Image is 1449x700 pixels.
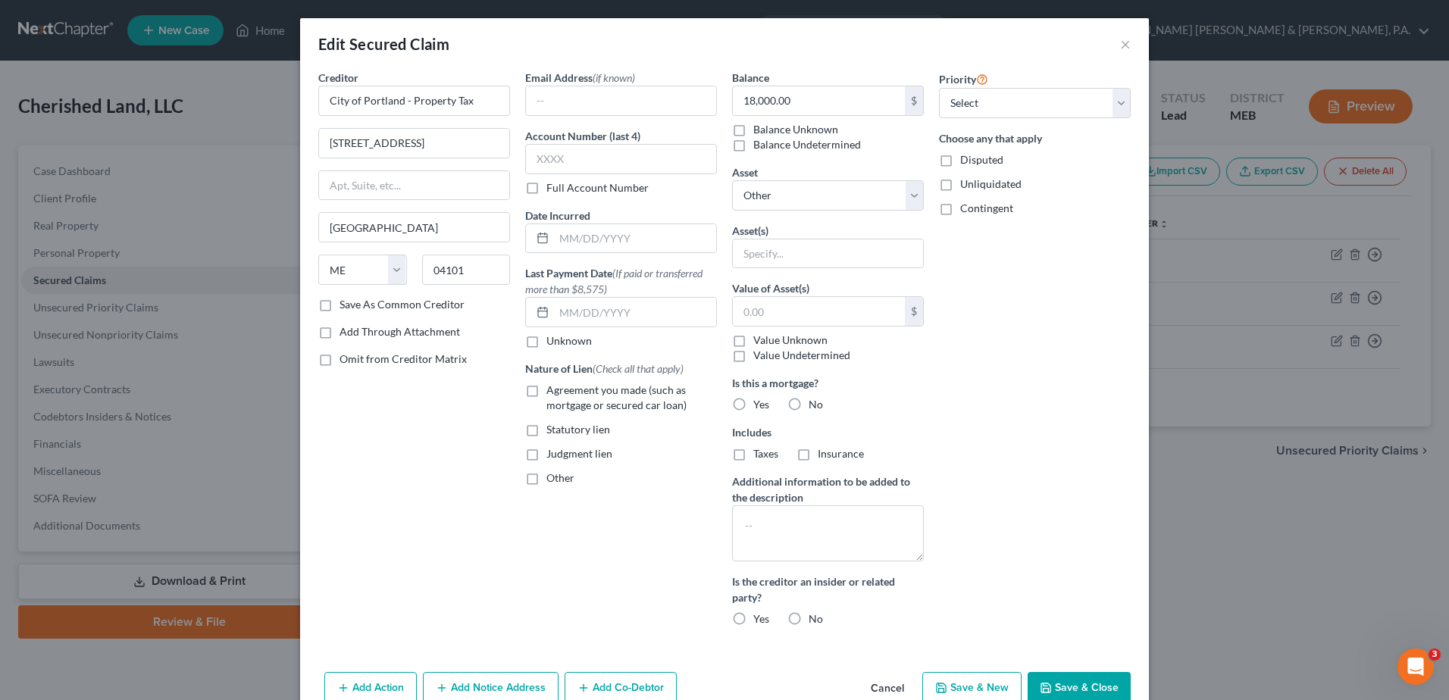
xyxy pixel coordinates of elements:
label: Is this a mortgage? [732,375,924,391]
input: MM/DD/YYYY [554,298,716,327]
span: No [809,398,823,411]
label: Choose any that apply [939,130,1131,146]
div: $ [905,86,923,115]
label: Asset(s) [732,223,768,239]
label: Last Payment Date [525,265,717,297]
span: Creditor [318,71,358,84]
div: Edit Secured Claim [318,33,449,55]
label: Value Unknown [753,333,828,348]
label: Date Incurred [525,208,590,223]
label: Balance Undetermined [753,137,861,152]
span: (Check all that apply) [593,362,684,375]
input: Enter city... [319,213,509,242]
span: (If paid or transferred more than $8,575) [525,267,703,295]
input: Search creditor by name... [318,86,510,116]
span: Unliquidated [960,177,1022,190]
label: Includes [732,424,924,440]
span: Yes [753,612,769,625]
input: -- [526,86,716,115]
label: Is the creditor an insider or related party? [732,573,924,605]
input: XXXX [525,144,717,174]
label: Balance [732,70,769,86]
span: Taxes [753,447,778,460]
label: Priority [939,70,988,88]
label: Save As Common Creditor [340,297,465,312]
div: $ [905,297,923,326]
button: × [1120,35,1131,53]
span: Contingent [960,202,1013,214]
span: Agreement you made (such as mortgage or secured car loan) [546,383,687,411]
input: Enter address... [319,129,509,158]
span: Statutory lien [546,423,610,436]
label: Value Undetermined [753,348,850,363]
label: Value of Asset(s) [732,280,809,296]
label: Email Address [525,70,635,86]
input: 0.00 [733,297,905,326]
span: Omit from Creditor Matrix [340,352,467,365]
label: Full Account Number [546,180,649,195]
input: Enter zip... [422,255,511,285]
span: Asset [732,166,758,179]
label: Unknown [546,333,592,348]
label: Balance Unknown [753,122,838,137]
span: No [809,612,823,625]
span: Judgment lien [546,447,612,460]
input: MM/DD/YYYY [554,224,716,253]
span: Insurance [818,447,864,460]
label: Nature of Lien [525,361,684,377]
input: 0.00 [733,86,905,115]
label: Additional information to be added to the description [732,473,924,505]
label: Add Through Attachment [340,324,460,339]
input: Specify... [733,239,923,268]
span: Disputed [960,153,1003,166]
label: Account Number (last 4) [525,128,640,144]
span: (if known) [593,71,635,84]
iframe: Intercom live chat [1397,648,1434,685]
span: Yes [753,398,769,411]
span: Other [546,471,574,484]
input: Apt, Suite, etc... [319,171,509,200]
span: 3 [1429,648,1441,661]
